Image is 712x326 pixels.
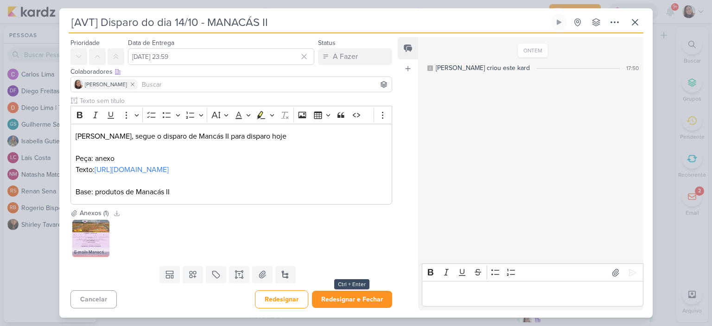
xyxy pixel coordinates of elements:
[436,63,530,73] div: Sharlene criou este kard
[76,186,387,198] p: Base: produtos de Manacás II
[128,39,174,47] label: Data de Entrega
[76,153,387,164] p: Peça: anexo
[555,19,563,26] div: Ligar relógio
[318,48,392,65] button: A Fazer
[70,124,392,205] div: Editor editing area: main
[80,208,108,218] div: Anexos (1)
[333,51,358,62] div: A Fazer
[74,80,83,89] img: Sharlene Khoury
[78,96,392,106] input: Texto sem título
[70,39,100,47] label: Prioridade
[70,67,392,77] div: Colaboradores
[70,290,117,308] button: Cancelar
[70,106,392,124] div: Editor toolbar
[427,65,433,71] div: Este log é visível à todos no kard
[422,263,643,281] div: Editor toolbar
[318,39,336,47] label: Status
[69,14,549,31] input: Kard Sem Título
[72,220,109,257] img: odHSDfs70VCF1LxE3MgWrakuBsoogK-metaRS1tYWlscyBNYW5hY8OhcyAyIC0gcHJvbnRvIHBhcmEgY29uc3RydWlyICg0KS...
[255,290,308,308] button: Redesignar
[140,79,390,90] input: Buscar
[95,165,169,174] a: [URL][DOMAIN_NAME]
[334,279,369,289] div: Ctrl + Enter
[85,80,127,89] span: [PERSON_NAME]
[76,164,387,175] p: Texto:
[626,64,639,72] div: 17:50
[72,248,109,257] div: E-mails Manacás 2 - pronto para construir (4).jpg
[128,48,314,65] input: Select a date
[76,131,387,142] p: [PERSON_NAME], segue o disparo de Mancás II para disparo hoje
[312,291,392,308] button: Redesignar e Fechar
[422,281,643,307] div: Editor editing area: main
